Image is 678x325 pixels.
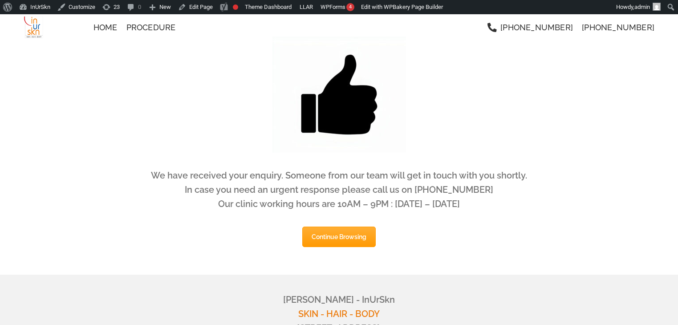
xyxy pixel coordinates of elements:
span: Home [93,24,118,32]
div: Focus keyphrase not set [233,4,238,10]
a: [PHONE_NUMBER] [483,19,577,37]
span: [PHONE_NUMBER] [500,24,573,32]
p: [PERSON_NAME] - InUrSkn [74,292,605,321]
div: 4 [346,3,354,11]
p: We have received your enquiry. Someone from our team will get in touch with you shortly. In case ... [74,168,605,211]
span: [PHONE_NUMBER] [582,24,654,32]
a: Continue Browsing [302,227,376,247]
span: admin [634,4,650,10]
img: InUrSkn [24,14,43,41]
a: Procedure [122,19,180,37]
img: thank-you [272,37,406,153]
span: SKIN - HAIR - BODY [298,309,380,319]
a: [PHONE_NUMBER] [577,19,659,37]
a: Home [89,19,122,37]
span: Procedure [126,24,176,32]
